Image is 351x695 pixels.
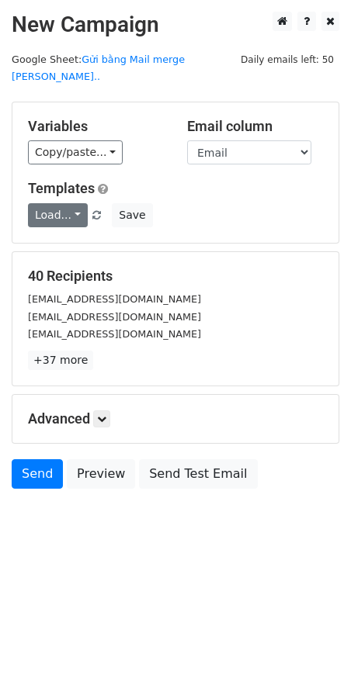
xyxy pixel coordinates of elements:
h5: 40 Recipients [28,268,323,285]
small: [EMAIL_ADDRESS][DOMAIN_NAME] [28,328,201,340]
small: [EMAIL_ADDRESS][DOMAIN_NAME] [28,293,201,305]
small: [EMAIL_ADDRESS][DOMAIN_NAME] [28,311,201,323]
iframe: Chat Widget [273,621,351,695]
a: Send [12,459,63,489]
a: Templates [28,180,95,196]
h5: Advanced [28,410,323,427]
a: Daily emails left: 50 [235,54,339,65]
h5: Variables [28,118,164,135]
h2: New Campaign [12,12,339,38]
small: Google Sheet: [12,54,185,83]
a: +37 more [28,351,93,370]
a: Load... [28,203,88,227]
a: Copy/paste... [28,140,123,164]
a: Send Test Email [139,459,257,489]
button: Save [112,203,152,227]
span: Daily emails left: 50 [235,51,339,68]
a: Gửi bằng Mail merge [PERSON_NAME].. [12,54,185,83]
a: Preview [67,459,135,489]
h5: Email column [187,118,323,135]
